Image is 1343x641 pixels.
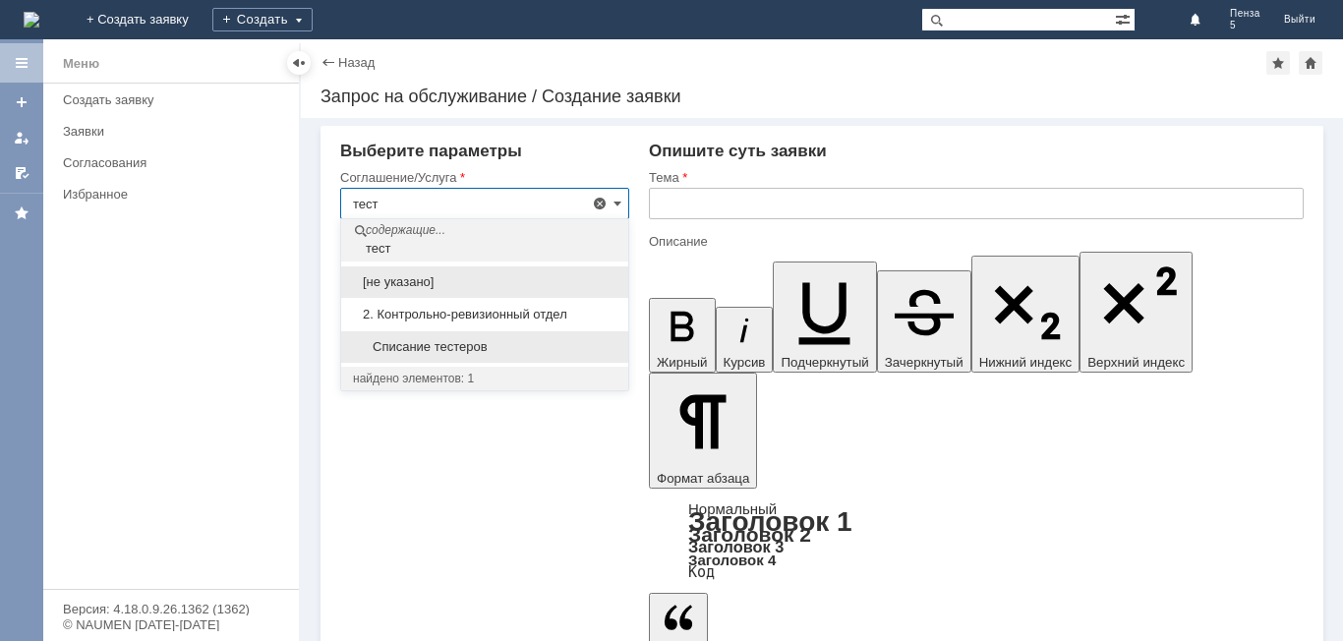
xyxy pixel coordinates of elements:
[649,235,1300,248] div: Описание
[346,241,628,257] div: тест
[592,196,608,211] span: Удалить
[340,171,625,184] div: Соглашение/Услуга
[353,339,616,355] span: Списание тестеров
[649,298,716,373] button: Жирный
[1230,20,1260,31] span: 5
[1230,8,1260,20] span: Пенза
[688,506,852,537] a: Заголовок 1
[6,157,37,189] a: Мои согласования
[287,51,311,75] div: Скрыть меню
[649,142,827,160] span: Опишите суть заявки
[877,270,971,373] button: Зачеркнутый
[24,12,39,28] img: logo
[1299,51,1322,75] div: Сделать домашней страницей
[6,87,37,118] a: Создать заявку
[353,274,616,290] span: [не указано]
[649,373,757,489] button: Формат абзаца
[55,116,295,146] a: Заявки
[1080,252,1193,373] button: Верхний индекс
[63,187,265,202] div: Избранное
[885,355,963,370] span: Зачеркнутый
[688,552,776,568] a: Заголовок 4
[979,355,1073,370] span: Нижний индекс
[688,523,811,546] a: Заголовок 2
[1115,9,1135,28] span: Расширенный поиск
[338,55,375,70] a: Назад
[63,52,99,76] div: Меню
[649,502,1304,579] div: Формат абзаца
[1266,51,1290,75] div: Добавить в избранное
[6,122,37,153] a: Мои заявки
[773,262,876,373] button: Подчеркнутый
[657,355,708,370] span: Жирный
[716,307,774,373] button: Курсив
[649,171,1300,184] div: Тема
[353,371,616,386] div: найдено элементов: 1
[971,256,1080,373] button: Нижний индекс
[657,471,749,486] span: Формат абзаца
[63,618,279,631] div: © NAUMEN [DATE]-[DATE]
[724,355,766,370] span: Курсив
[1087,355,1185,370] span: Верхний индекс
[321,87,1323,106] div: Запрос на обслуживание / Создание заявки
[55,147,295,178] a: Согласования
[63,92,287,107] div: Создать заявку
[63,124,287,139] div: Заявки
[55,85,295,115] a: Создать заявку
[781,355,868,370] span: Подчеркнутый
[63,603,279,615] div: Версия: 4.18.0.9.26.1362 (1362)
[63,155,287,170] div: Согласования
[340,142,522,160] span: Выберите параметры
[212,8,313,31] div: Создать
[688,563,715,581] a: Код
[688,500,777,517] a: Нормальный
[353,307,616,322] span: 2. Контрольно-ревизионный отдел
[688,538,784,555] a: Заголовок 3
[346,224,628,241] div: содержащие...
[24,12,39,28] a: Перейти на домашнюю страницу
